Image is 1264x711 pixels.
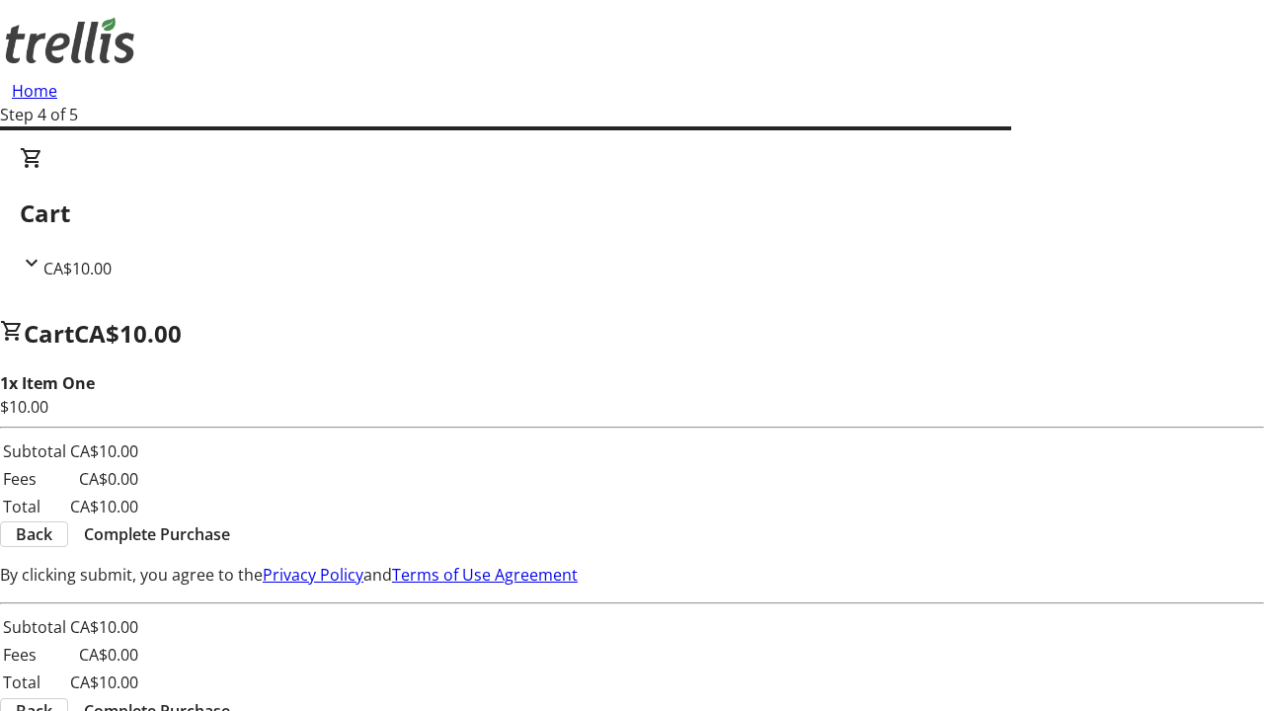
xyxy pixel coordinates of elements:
td: Total [2,494,67,519]
span: Back [16,522,52,546]
td: CA$10.00 [69,494,139,519]
td: Fees [2,642,67,668]
a: Terms of Use Agreement [392,564,578,586]
span: CA$10.00 [43,258,112,279]
td: CA$0.00 [69,642,139,668]
td: Total [2,670,67,695]
td: CA$10.00 [69,438,139,464]
span: CA$10.00 [74,317,182,350]
td: CA$0.00 [69,466,139,492]
h2: Cart [20,196,1244,231]
td: Fees [2,466,67,492]
span: Complete Purchase [84,522,230,546]
button: Complete Purchase [68,522,246,546]
td: Subtotal [2,614,67,640]
td: CA$10.00 [69,670,139,695]
span: Cart [24,317,74,350]
td: CA$10.00 [69,614,139,640]
a: Privacy Policy [263,564,363,586]
div: CartCA$10.00 [20,146,1244,280]
td: Subtotal [2,438,67,464]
